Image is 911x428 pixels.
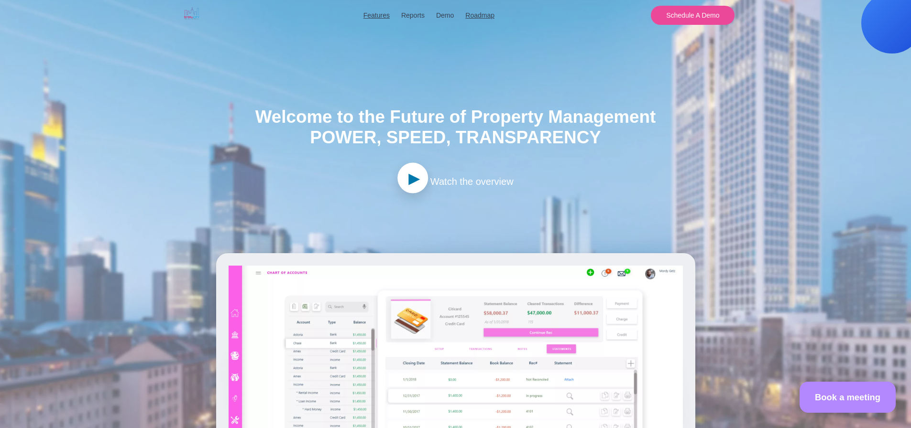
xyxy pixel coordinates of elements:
[651,6,735,25] button: Schedule A Demo
[436,10,454,21] button: Demo
[800,382,896,413] a: Book a meeting
[310,128,601,147] span: Power, Speed, Transparency
[405,163,424,193] span: ►
[255,106,656,148] h1: Welcome to the Future of Property Management
[430,176,514,187] span: Watch the overview
[176,2,207,25] img: Simplicity Logo
[363,10,390,21] a: Features
[401,10,425,21] button: Reports
[465,10,494,21] a: Roadmap
[397,163,428,193] a: ►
